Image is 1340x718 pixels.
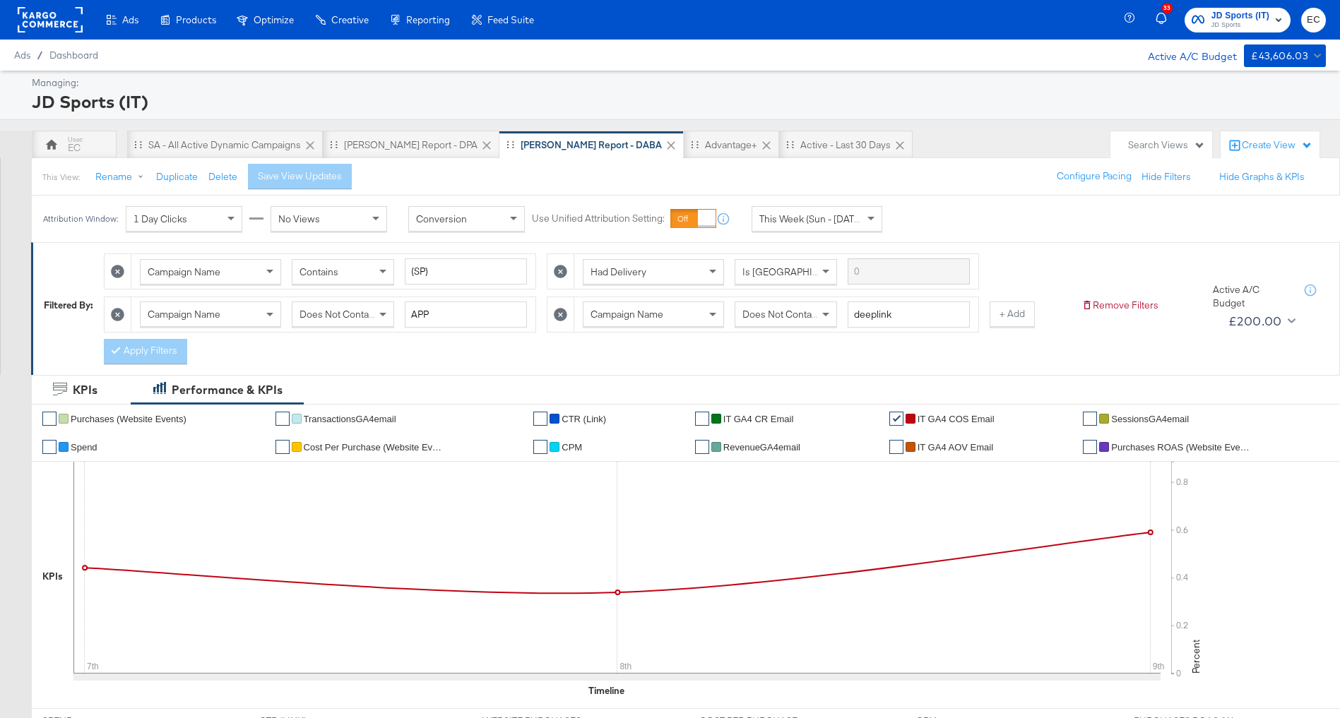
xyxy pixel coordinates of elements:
[1251,47,1308,65] div: £43,606.03
[134,213,187,225] span: 1 Day Clicks
[1213,283,1291,309] div: Active A/C Budget
[521,138,662,152] div: [PERSON_NAME] Report - DABA
[1133,44,1237,66] div: Active A/C Budget
[889,412,903,426] a: ✔
[506,140,514,148] div: Drag to reorder tab
[562,442,582,453] span: CPM
[156,170,198,184] button: Duplicate
[742,308,819,321] span: Does Not Contain
[148,265,220,278] span: Campaign Name
[42,440,57,454] a: ✔
[278,213,320,225] span: No Views
[416,213,467,225] span: Conversion
[800,138,891,152] div: Active - Last 30 Days
[32,90,1322,114] div: JD Sports (IT)
[588,684,624,698] div: Timeline
[889,440,903,454] a: ✔
[122,14,138,25] span: Ads
[148,138,301,152] div: SA - All Active Dynamic Campaigns
[591,308,663,321] span: Campaign Name
[300,265,338,278] span: Contains
[49,49,98,61] a: Dashboard
[742,265,850,278] span: Is [GEOGRAPHIC_DATA]
[1081,299,1158,312] button: Remove Filters
[1111,442,1252,453] span: Purchases ROAS (Website Events)
[1128,138,1205,152] div: Search Views
[786,140,794,148] div: Drag to reorder tab
[30,49,49,61] span: /
[304,442,445,453] span: Cost Per Purchase (Website Events)
[344,138,478,152] div: [PERSON_NAME] Report - DPA
[695,440,709,454] a: ✔
[44,299,93,312] div: Filtered By:
[254,14,294,25] span: Optimize
[71,414,186,424] span: Purchases (Website Events)
[1083,412,1097,426] a: ✔
[1111,414,1189,424] span: SessionsGA4email
[42,412,57,426] a: ✔
[1223,310,1298,333] button: £200.00
[1307,12,1320,28] span: EC
[42,570,63,583] div: KPIs
[134,140,142,148] div: Drag to reorder tab
[330,140,338,148] div: Drag to reorder tab
[172,382,283,398] div: Performance & KPIs
[1154,6,1178,34] button: 33
[300,308,376,321] span: Does Not Contain
[1211,20,1269,31] span: JD Sports
[405,301,527,328] input: Enter a search term
[1219,170,1305,184] button: Hide Graphs & KPIs
[723,414,793,424] span: IT GA4 CR Email
[591,265,646,278] span: Had Delivery
[532,213,665,226] label: Use Unified Attribution Setting:
[705,138,757,152] div: Advantage+
[533,440,547,454] a: ✔
[848,258,970,285] input: Enter a search term
[85,164,159,190] button: Rename
[331,14,369,25] span: Creative
[1242,138,1312,152] div: Create View
[1190,640,1202,674] text: Percent
[176,14,216,25] span: Products
[691,140,699,148] div: Drag to reorder tab
[695,412,709,426] a: ✔
[562,414,606,424] span: CTR (Link)
[759,213,865,225] span: This Week (Sun - [DATE])
[1185,8,1291,32] button: JD Sports (IT)JD Sports
[1301,8,1326,32] button: EC
[208,170,237,184] button: Delete
[32,76,1322,90] div: Managing:
[1211,8,1269,23] span: JD Sports (IT)
[73,382,97,398] div: KPIs
[1047,164,1142,189] button: Configure Pacing
[148,308,220,321] span: Campaign Name
[723,442,800,453] span: RevenueGA4email
[406,14,450,25] span: Reporting
[42,172,80,183] div: This View:
[68,141,81,155] div: EC
[1162,3,1173,13] div: 33
[42,214,119,224] div: Attribution Window:
[1083,440,1097,454] a: ✔
[1244,44,1326,67] button: £43,606.03
[918,442,993,453] span: IT GA4 AOV Email
[533,412,547,426] a: ✔
[275,412,290,426] a: ✔
[487,14,534,25] span: Feed Suite
[1228,311,1282,332] div: £200.00
[275,440,290,454] a: ✔
[71,442,97,453] span: Spend
[1142,170,1191,184] button: Hide Filters
[848,301,970,328] input: Enter a search term
[918,414,995,424] span: IT GA4 COS Email
[405,258,527,285] input: Enter a search term
[304,414,396,424] span: TransactionsGA4email
[14,49,30,61] span: Ads
[990,301,1035,327] button: + Add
